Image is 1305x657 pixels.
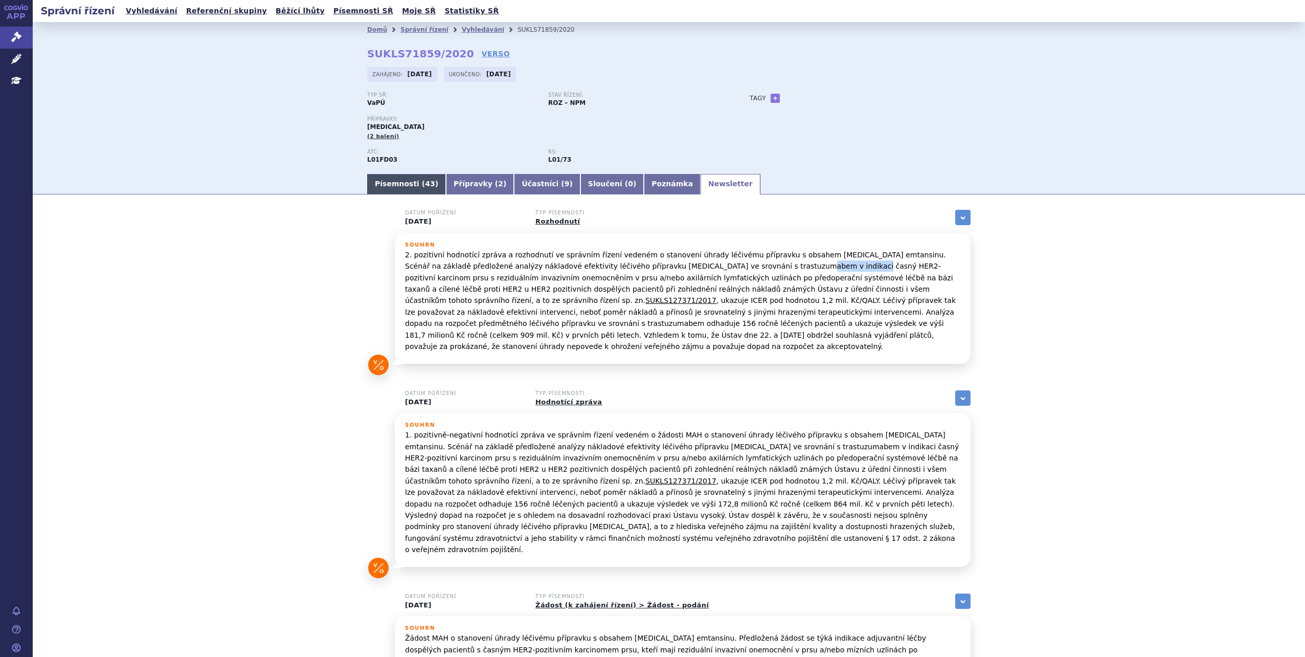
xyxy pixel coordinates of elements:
p: Stav řízení: [548,92,719,98]
p: Přípravky: [367,116,729,122]
p: ATC: [367,149,538,155]
a: Žádost (k zahájení řízení) > Žádost - podání [535,601,709,609]
p: [DATE] [405,398,523,406]
a: Vyhledávání [462,26,504,33]
a: Vyhledávání [123,4,181,18]
p: [DATE] [405,217,523,226]
a: Písemnosti SŘ [330,4,396,18]
a: zobrazit vše [955,594,971,609]
a: Sloučení (0) [580,174,644,194]
strong: VaPÚ [367,99,385,106]
a: + [771,94,780,103]
h3: Souhrn [405,625,960,631]
a: Hodnotící zpráva [535,398,602,406]
a: Poznámka [644,174,701,194]
h3: Tagy [750,92,766,104]
p: 2. pozitivní hodnotící zpráva a rozhodnutí ve správním řízení vedeném o stanovení úhrady léčivému... [405,249,960,353]
span: 43 [425,180,435,188]
span: [MEDICAL_DATA] [367,123,424,130]
p: 1. pozitivně-negativní hodnotící zpráva ve správním řízení vedeném o žádosti MAH o stanovení úhra... [405,429,960,555]
span: Ukončeno: [449,70,484,78]
a: Rozhodnutí [535,217,580,225]
h3: Typ písemnosti [535,594,709,600]
h3: Souhrn [405,422,960,428]
a: Písemnosti (43) [367,174,446,194]
a: Účastníci (9) [514,174,580,194]
span: (2 balení) [367,133,399,140]
span: 2 [498,180,503,188]
a: Moje SŘ [399,4,439,18]
span: Zahájeno: [372,70,404,78]
h3: Typ písemnosti [535,390,653,397]
p: RS: [548,149,719,155]
h3: Datum pořízení [405,594,523,600]
strong: ROZ – NPM [548,99,586,106]
a: Domů [367,26,387,33]
h3: Datum pořízení [405,210,523,216]
span: 0 [628,180,633,188]
h2: Správní řízení [33,4,123,18]
a: zobrazit vše [955,210,971,225]
a: Statistiky SŘ [441,4,502,18]
strong: TRASTUZUMAB EMTANSIN [367,156,397,163]
p: Typ SŘ: [367,92,538,98]
p: [DATE] [405,601,523,609]
strong: SUKLS71859/2020 [367,48,474,60]
a: Newsletter [701,174,760,194]
h3: Souhrn [405,242,960,248]
strong: [DATE] [408,71,432,78]
a: zobrazit vše [955,390,971,406]
a: Referenční skupiny [183,4,270,18]
a: VERSO [482,49,510,59]
h3: Datum pořízení [405,390,523,397]
h3: Typ písemnosti [535,210,653,216]
span: 9 [565,180,570,188]
a: SUKLS127371/2017 [645,296,716,304]
strong: [DATE] [486,71,511,78]
a: Správní řízení [400,26,448,33]
a: SUKLS127371/2017 [645,477,716,485]
a: Běžící lhůty [273,4,328,18]
li: SUKLS71859/2020 [517,22,588,37]
strong: trastuzumab emtansin [548,156,571,163]
a: Přípravky (2) [446,174,514,194]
